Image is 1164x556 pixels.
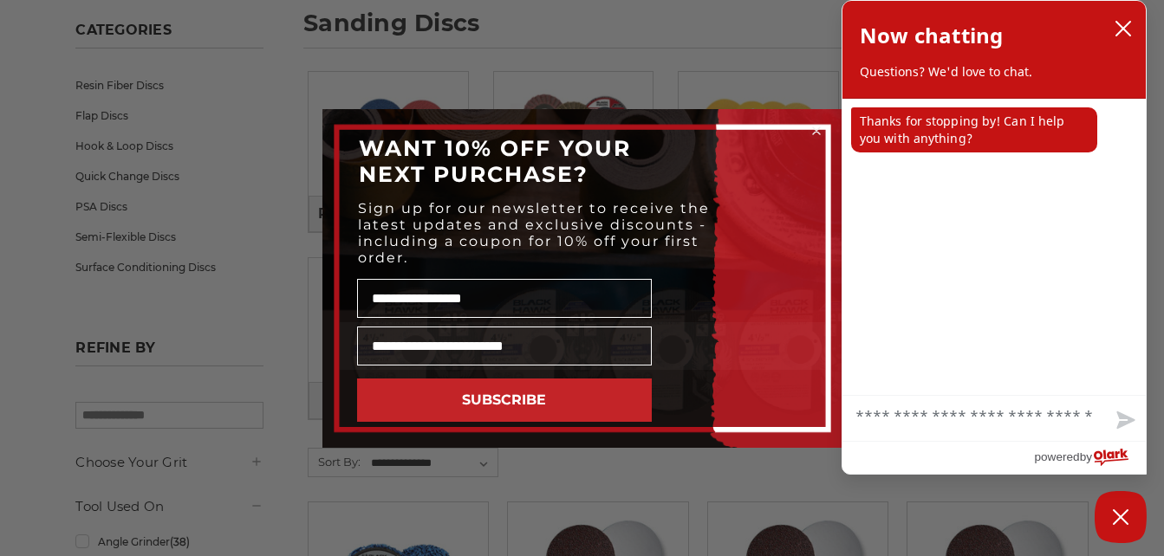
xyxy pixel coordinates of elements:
button: SUBSCRIBE [357,378,652,422]
p: Thanks for stopping by! Can I help you with anything? [851,107,1097,152]
button: Close dialog [808,122,825,139]
h2: Now chatting [860,18,1003,53]
button: Close Chatbox [1095,491,1147,543]
span: Sign up for our newsletter to receive the latest updates and exclusive discounts - including a co... [358,200,710,266]
span: powered [1034,446,1079,468]
input: Email [357,326,652,365]
div: chat [842,99,1146,395]
button: close chatbox [1109,16,1137,42]
button: Send message [1102,401,1146,441]
span: WANT 10% OFF YOUR NEXT PURCHASE? [359,135,631,187]
span: by [1080,446,1092,468]
a: Powered by Olark [1034,442,1146,474]
p: Questions? We'd love to chat. [860,63,1128,81]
